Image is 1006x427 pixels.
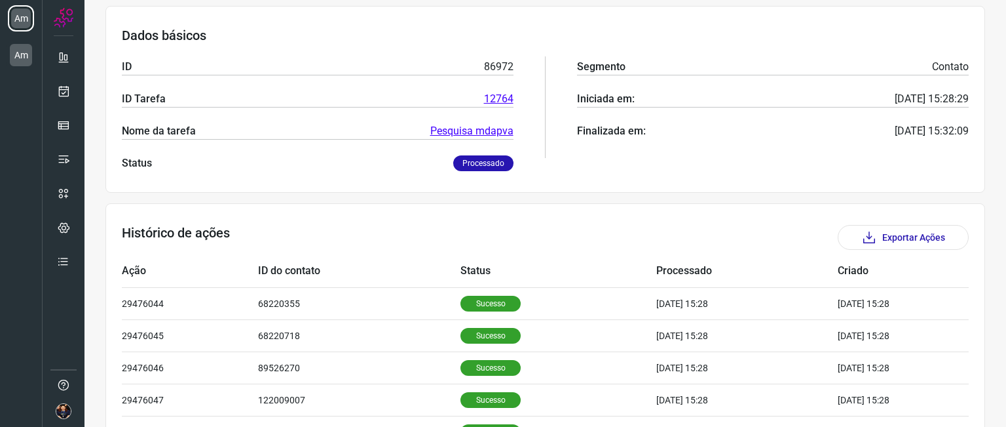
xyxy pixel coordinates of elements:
[54,76,65,87] img: tab_domain_overview_orange.svg
[122,155,152,171] p: Status
[838,255,929,287] td: Criado
[122,59,132,75] p: ID
[656,352,838,384] td: [DATE] 15:28
[838,225,969,250] button: Exportar Ações
[484,91,513,107] a: 12764
[895,123,969,139] p: [DATE] 15:32:09
[122,287,258,319] td: 29476044
[838,352,929,384] td: [DATE] 15:28
[656,255,838,287] td: Processado
[21,21,31,31] img: logo_orange.svg
[122,28,969,43] h3: Dados básicos
[258,319,460,352] td: 68220718
[122,91,166,107] p: ID Tarefa
[838,287,929,319] td: [DATE] 15:28
[460,328,521,344] p: Sucesso
[453,155,513,171] p: Processado
[838,384,929,416] td: [DATE] 15:28
[430,123,513,139] a: Pesquisa mdapva
[8,5,34,31] li: Am
[8,42,34,68] li: Am
[122,255,258,287] td: Ação
[122,225,230,250] h3: Histórico de ações
[932,59,969,75] p: Contato
[122,319,258,352] td: 29476045
[484,59,513,75] p: 86972
[577,91,635,107] p: Iniciada em:
[656,384,838,416] td: [DATE] 15:28
[122,352,258,384] td: 29476046
[37,21,64,31] div: v 4.0.25
[122,384,258,416] td: 29476047
[577,59,625,75] p: Segmento
[21,34,31,45] img: website_grey.svg
[656,287,838,319] td: [DATE] 15:28
[577,123,646,139] p: Finalizada em:
[460,360,521,376] p: Sucesso
[258,287,460,319] td: 68220355
[54,8,73,28] img: Logo
[258,255,460,287] td: ID do contato
[69,77,100,86] div: Domínio
[153,77,210,86] div: Palavras-chave
[34,34,147,45] div: Domínio: [DOMAIN_NAME]
[460,255,656,287] td: Status
[122,123,196,139] p: Nome da tarefa
[895,91,969,107] p: [DATE] 15:28:29
[460,296,521,312] p: Sucesso
[460,392,521,408] p: Sucesso
[258,384,460,416] td: 122009007
[838,319,929,352] td: [DATE] 15:28
[138,76,149,87] img: tab_keywords_by_traffic_grey.svg
[258,352,460,384] td: 89526270
[656,319,838,352] td: [DATE] 15:28
[56,403,71,419] img: d02f845da9e2d5abc170d4a9b450ef86.png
